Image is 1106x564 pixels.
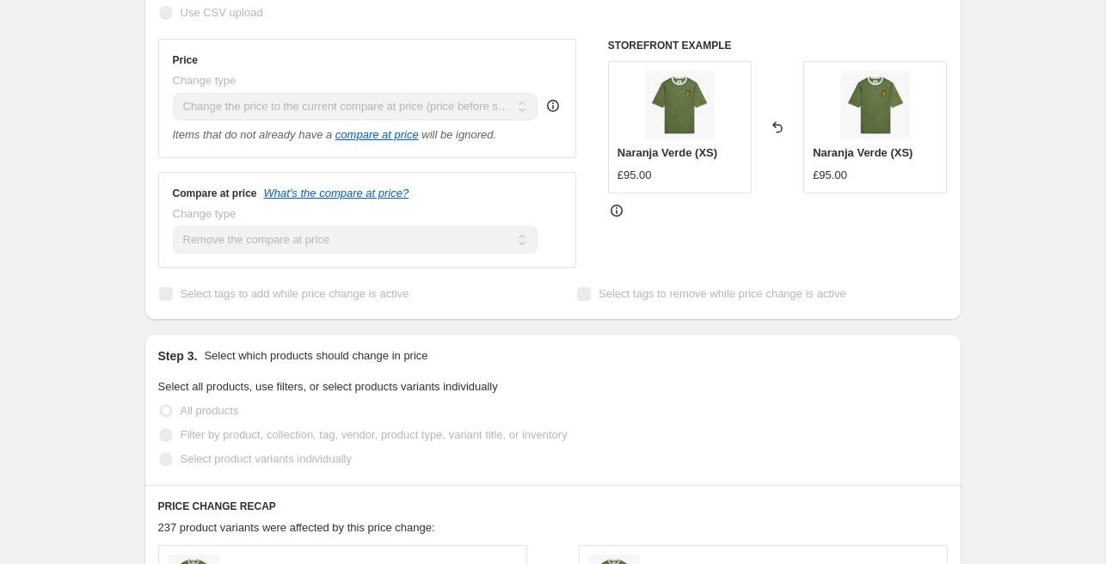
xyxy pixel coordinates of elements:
button: What's the compare at price? [264,187,409,199]
span: All products [181,404,239,417]
span: Change type [173,74,237,87]
span: Select tags to remove while price change is active [599,287,846,300]
span: Use CSV upload [181,6,263,19]
h3: Price [173,53,198,67]
span: Select product variants individually [181,452,352,465]
h6: STOREFRONT EXAMPLE [608,39,948,52]
img: FUTJSYSSCRW01GR06_01_80x.jpg [645,70,714,139]
p: Select which products should change in price [204,347,427,365]
span: Change type [173,207,237,220]
h3: Compare at price [173,187,257,200]
div: £95.00 [813,167,847,184]
img: FUTJSYSSCRW01GR06_01_80x.jpg [841,70,910,139]
h6: PRICE CHANGE RECAP [158,500,948,513]
i: Items that do not already have a [173,128,333,141]
i: will be ignored. [421,128,496,141]
span: Filter by product, collection, tag, vendor, product type, variant title, or inventory [181,428,568,441]
span: Naranja Verde (XS) [618,146,717,159]
span: Select tags to add while price change is active [181,287,409,300]
h2: Step 3. [158,347,198,365]
span: Select all products, use filters, or select products variants individually [158,380,498,393]
div: help [544,97,562,114]
div: £95.00 [618,167,652,184]
button: compare at price [335,128,419,141]
span: 237 product variants were affected by this price change: [158,521,435,534]
span: Naranja Verde (XS) [813,146,912,159]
